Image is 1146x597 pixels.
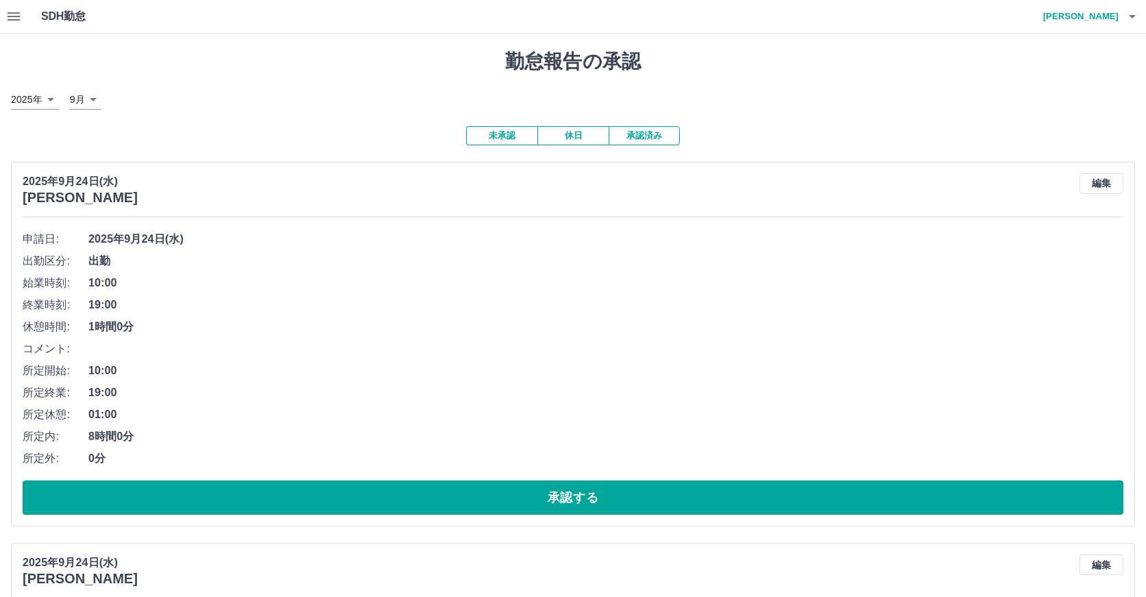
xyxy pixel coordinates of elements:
[609,126,680,145] button: 承認済み
[23,253,88,269] span: 出勤区分:
[23,297,88,313] span: 終業時刻:
[88,231,1123,247] span: 2025年9月24日(水)
[1080,173,1123,194] button: 編集
[88,450,1123,467] span: 0分
[23,275,88,291] span: 始業時刻:
[70,90,101,110] div: 9月
[23,341,88,357] span: コメント:
[537,126,609,145] button: 休日
[23,190,138,206] h3: [PERSON_NAME]
[88,363,1123,379] span: 10:00
[88,385,1123,401] span: 19:00
[466,126,537,145] button: 未承認
[23,231,88,247] span: 申請日:
[23,385,88,401] span: 所定終業:
[23,450,88,467] span: 所定外:
[88,406,1123,423] span: 01:00
[88,275,1123,291] span: 10:00
[88,319,1123,335] span: 1時間0分
[23,571,138,587] h3: [PERSON_NAME]
[23,480,1123,515] button: 承認する
[11,50,1135,73] h1: 勤怠報告の承認
[1080,555,1123,575] button: 編集
[11,90,59,110] div: 2025年
[88,428,1123,445] span: 8時間0分
[88,297,1123,313] span: 19:00
[23,319,88,335] span: 休憩時間:
[23,406,88,423] span: 所定休憩:
[23,363,88,379] span: 所定開始:
[23,428,88,445] span: 所定内:
[23,173,138,190] p: 2025年9月24日(水)
[23,555,138,571] p: 2025年9月24日(水)
[88,253,1123,269] span: 出勤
